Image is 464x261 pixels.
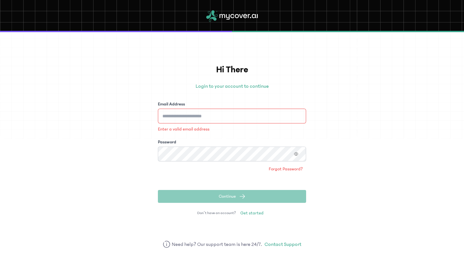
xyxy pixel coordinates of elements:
[158,139,176,145] label: Password
[158,126,306,132] p: Enter a valid email address
[237,208,267,218] a: Get started
[158,63,306,76] h1: Hi There
[158,101,185,107] label: Email Address
[269,166,303,172] span: Forgot Password?
[197,211,236,216] span: Don’t have an account?
[219,193,236,200] span: Continue
[265,240,301,248] a: Contact Support
[158,190,306,203] button: Continue
[158,82,306,90] p: Login to your account to continue
[266,164,306,174] a: Forgot Password?
[240,210,264,216] span: Get started
[172,240,262,248] span: Need help? Our support team is here 24/7.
